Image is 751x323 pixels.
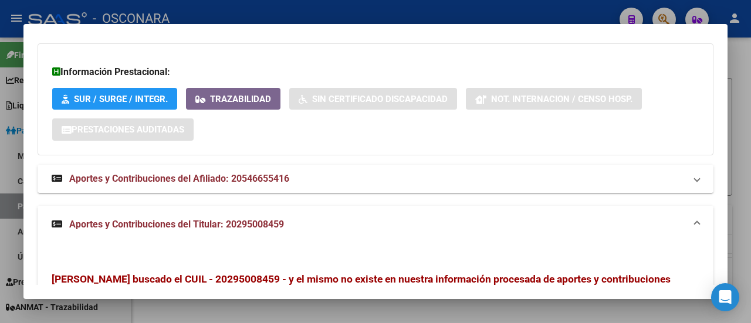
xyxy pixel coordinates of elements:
[312,94,448,104] span: Sin Certificado Discapacidad
[289,88,457,110] button: Sin Certificado Discapacidad
[74,94,168,104] span: SUR / SURGE / INTEGR.
[72,125,184,135] span: Prestaciones Auditadas
[38,165,713,193] mat-expansion-panel-header: Aportes y Contribuciones del Afiliado: 20546655416
[491,94,632,104] span: Not. Internacion / Censo Hosp.
[52,88,177,110] button: SUR / SURGE / INTEGR.
[52,118,194,140] button: Prestaciones Auditadas
[52,273,671,285] span: [PERSON_NAME] buscado el CUIL - 20295008459 - y el mismo no existe en nuestra información procesa...
[711,283,739,311] div: Open Intercom Messenger
[69,219,284,230] span: Aportes y Contribuciones del Titular: 20295008459
[210,94,271,104] span: Trazabilidad
[52,65,699,79] h3: Información Prestacional:
[69,173,289,184] span: Aportes y Contribuciones del Afiliado: 20546655416
[466,88,642,110] button: Not. Internacion / Censo Hosp.
[38,206,713,243] mat-expansion-panel-header: Aportes y Contribuciones del Titular: 20295008459
[186,88,280,110] button: Trazabilidad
